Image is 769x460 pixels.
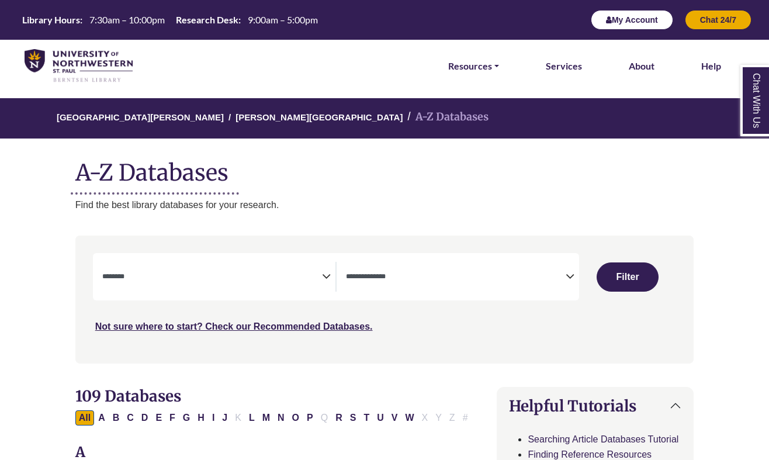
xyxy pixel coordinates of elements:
button: Filter Results M [259,410,273,426]
textarea: Search [346,273,566,282]
a: Hours Today [18,13,323,27]
table: Hours Today [18,13,323,25]
button: Filter Results I [209,410,218,426]
button: Helpful Tutorials [497,388,693,424]
nav: Search filters [75,236,694,363]
a: Not sure where to start? Check our Recommended Databases. [95,321,373,331]
textarea: Search [102,273,322,282]
a: Chat 24/7 [685,15,751,25]
button: Filter Results P [303,410,317,426]
button: Filter Results A [95,410,109,426]
li: A-Z Databases [403,109,489,126]
a: Searching Article Databases Tutorial [528,434,678,444]
th: Library Hours: [18,13,83,26]
button: Filter Results R [332,410,346,426]
button: Filter Results W [401,410,417,426]
span: 9:00am – 5:00pm [248,14,318,25]
button: Filter Results G [179,410,193,426]
button: Filter Results S [347,410,360,426]
a: [PERSON_NAME][GEOGRAPHIC_DATA] [235,110,403,122]
nav: breadcrumb [75,98,694,139]
button: My Account [591,10,673,30]
button: Filter Results V [388,410,401,426]
button: Filter Results N [274,410,288,426]
button: Filter Results O [289,410,303,426]
button: All [75,410,94,426]
button: Filter Results F [166,410,179,426]
a: About [629,58,654,74]
button: Filter Results C [123,410,137,426]
a: My Account [591,15,673,25]
span: 109 Databases [75,386,181,406]
div: Alpha-list to filter by first letter of database name [75,412,473,422]
button: Filter Results L [245,410,258,426]
h1: A-Z Databases [75,150,694,186]
button: Filter Results B [109,410,123,426]
button: Chat 24/7 [685,10,751,30]
th: Research Desk: [171,13,241,26]
a: Resources [448,58,499,74]
button: Submit for Search Results [597,262,659,292]
button: Filter Results D [138,410,152,426]
a: Help [701,58,721,74]
p: Find the best library databases for your research. [75,198,694,213]
button: Filter Results J [219,410,231,426]
img: library_home [25,49,133,84]
span: 7:30am – 10:00pm [89,14,165,25]
a: [GEOGRAPHIC_DATA][PERSON_NAME] [57,110,224,122]
button: Filter Results H [194,410,208,426]
button: Filter Results U [373,410,387,426]
button: Filter Results E [152,410,165,426]
a: Services [546,58,582,74]
button: Filter Results T [360,410,373,426]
